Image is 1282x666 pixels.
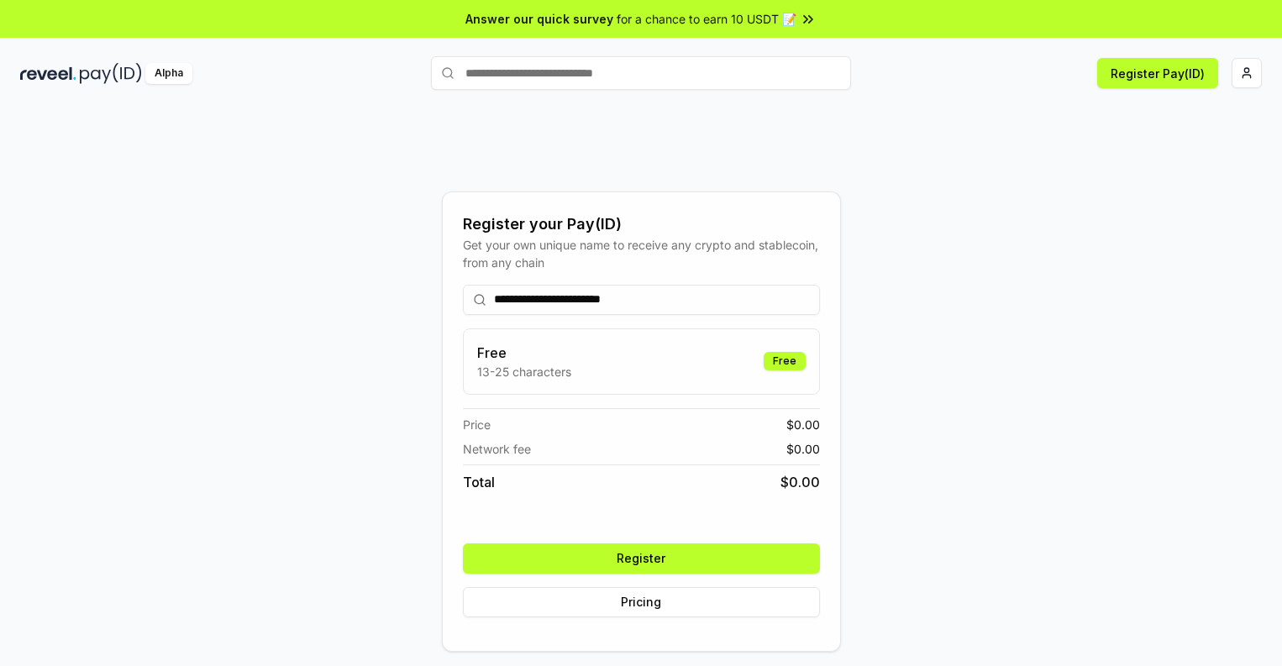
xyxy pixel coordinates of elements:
[463,416,491,433] span: Price
[786,440,820,458] span: $ 0.00
[463,236,820,271] div: Get your own unique name to receive any crypto and stablecoin, from any chain
[477,343,571,363] h3: Free
[20,63,76,84] img: reveel_dark
[463,472,495,492] span: Total
[463,440,531,458] span: Network fee
[786,416,820,433] span: $ 0.00
[145,63,192,84] div: Alpha
[463,543,820,574] button: Register
[80,63,142,84] img: pay_id
[465,10,613,28] span: Answer our quick survey
[617,10,796,28] span: for a chance to earn 10 USDT 📝
[764,352,806,370] div: Free
[463,212,820,236] div: Register your Pay(ID)
[780,472,820,492] span: $ 0.00
[1097,58,1218,88] button: Register Pay(ID)
[477,363,571,380] p: 13-25 characters
[463,587,820,617] button: Pricing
